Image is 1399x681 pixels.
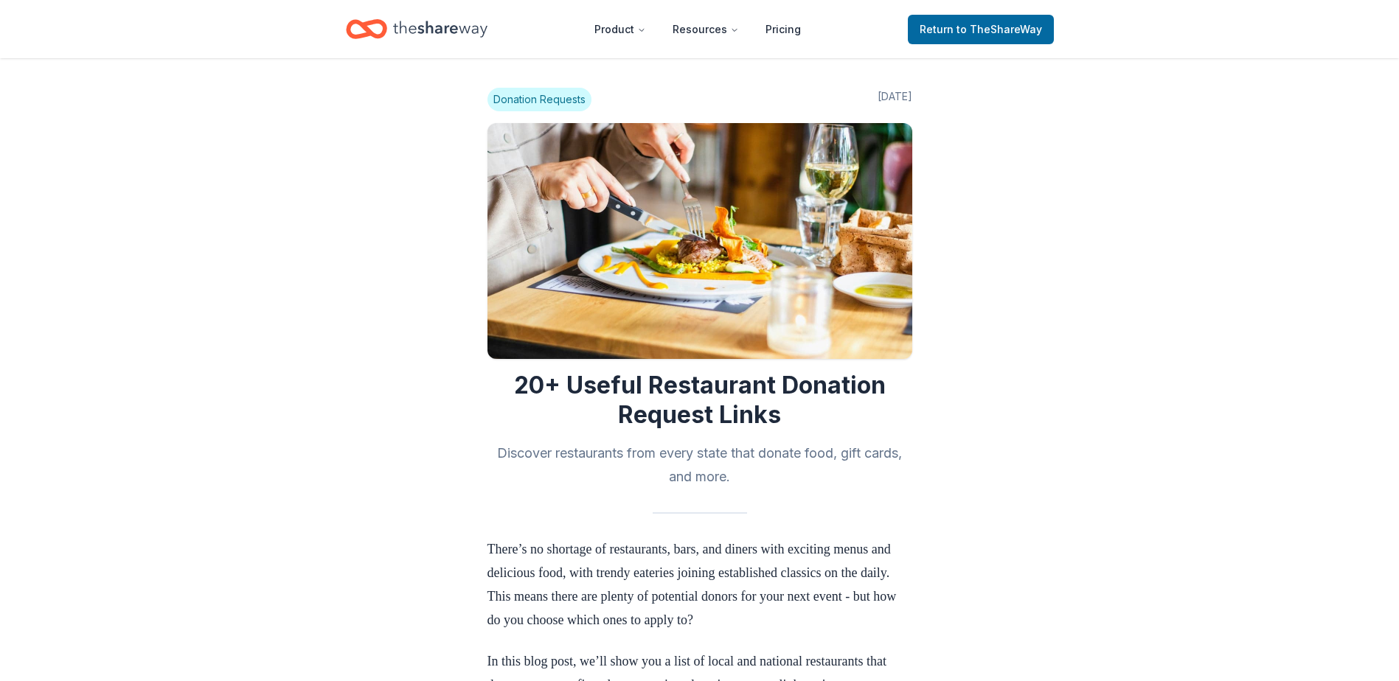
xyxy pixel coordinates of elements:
[487,123,912,359] img: Image for 20+ Useful Restaurant Donation Request Links
[346,12,487,46] a: Home
[908,15,1054,44] a: Returnto TheShareWay
[487,371,912,430] h1: 20+ Useful Restaurant Donation Request Links
[661,15,751,44] button: Resources
[878,88,912,111] span: [DATE]
[754,15,813,44] a: Pricing
[487,88,591,111] span: Donation Requests
[583,15,658,44] button: Product
[920,21,1042,38] span: Return
[957,23,1042,35] span: to TheShareWay
[583,12,813,46] nav: Main
[487,537,912,632] p: There’s no shortage of restaurants, bars, and diners with exciting menus and delicious food, with...
[487,441,912,489] h2: Discover restaurants from every state that donate food, gift cards, and more.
